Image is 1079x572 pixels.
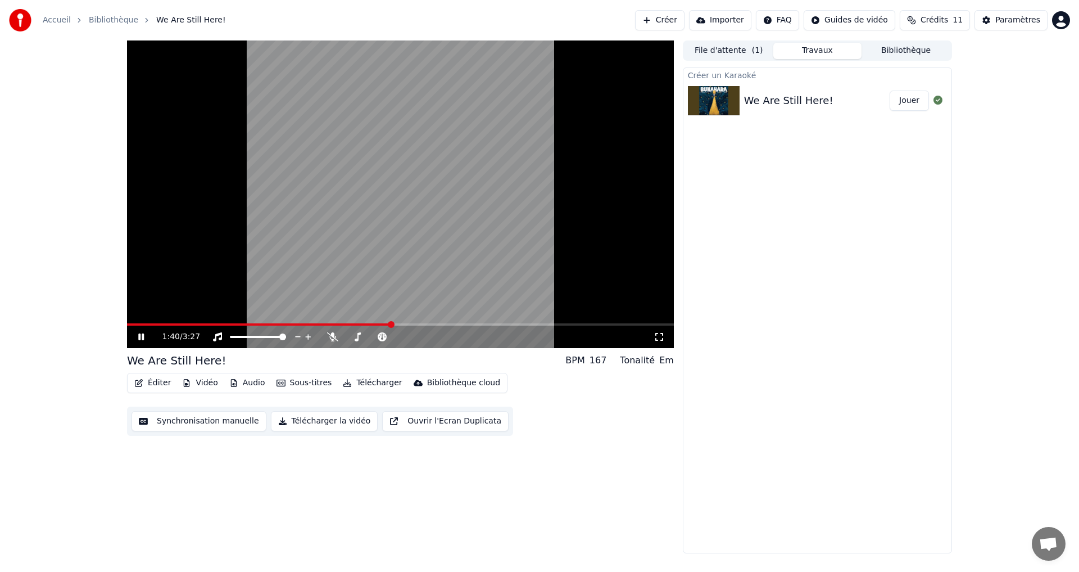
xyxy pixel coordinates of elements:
button: Guides de vidéo [804,10,895,30]
span: 1:40 [162,331,180,343]
button: Télécharger [338,375,406,391]
div: We Are Still Here! [127,353,226,368]
div: 167 [590,354,607,367]
button: Audio [225,375,270,391]
button: Vidéo [178,375,222,391]
button: Créer [635,10,684,30]
button: Sous-titres [272,375,337,391]
button: Travaux [773,43,862,59]
button: File d'attente [684,43,773,59]
div: / [162,331,189,343]
button: Télécharger la vidéo [271,411,378,431]
span: ( 1 ) [752,45,763,56]
button: Ouvrir l'Ecran Duplicata [382,411,509,431]
span: We Are Still Here! [156,15,225,26]
span: 11 [953,15,963,26]
button: Bibliothèque [862,43,950,59]
button: Importer [689,10,751,30]
button: FAQ [756,10,799,30]
button: Jouer [890,91,929,111]
div: We Are Still Here! [744,93,833,109]
button: Crédits11 [900,10,970,30]
div: Créer un Karaoké [683,68,951,82]
div: BPM [565,354,584,367]
div: Paramètres [995,15,1040,26]
button: Paramètres [974,10,1048,30]
a: Bibliothèque [89,15,138,26]
span: Crédits [921,15,948,26]
button: Synchronisation manuelle [132,411,266,431]
div: Bibliothèque cloud [427,377,500,389]
span: 3:27 [183,331,200,343]
a: Accueil [43,15,71,26]
a: Ouvrir le chat [1032,527,1066,561]
button: Éditer [130,375,175,391]
img: youka [9,9,31,31]
nav: breadcrumb [43,15,226,26]
div: Em [659,354,674,367]
div: Tonalité [620,354,655,367]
